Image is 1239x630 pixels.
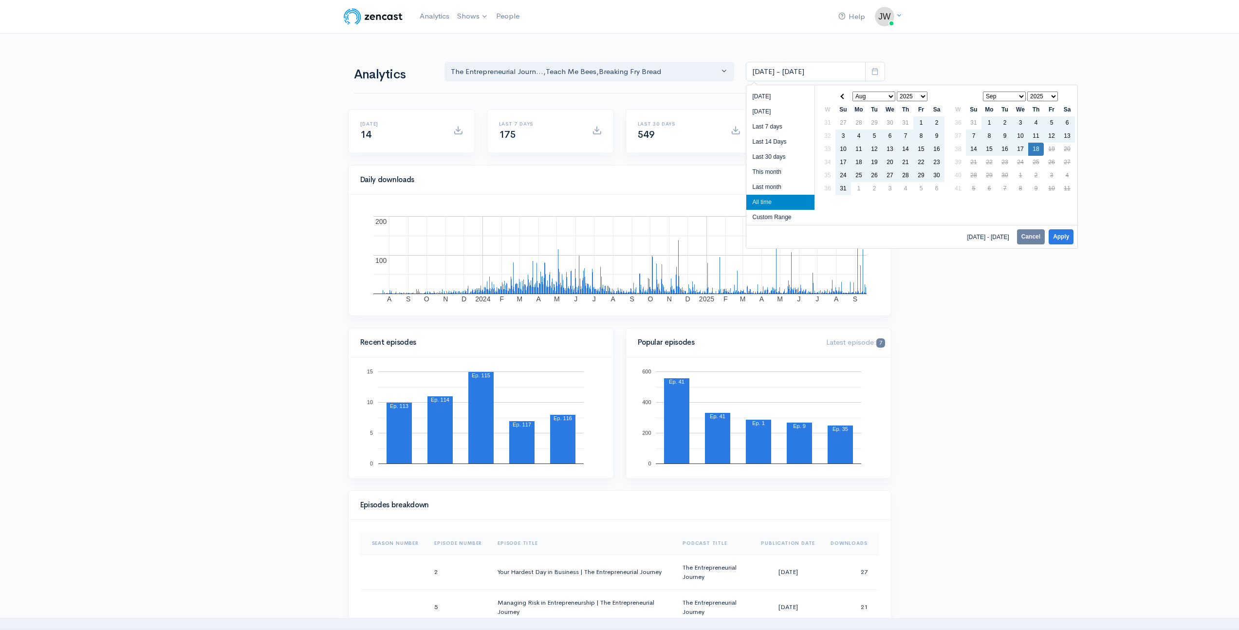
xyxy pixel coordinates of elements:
text: S [629,295,634,303]
text: N [443,295,448,303]
td: 9 [929,130,944,143]
td: 30 [929,169,944,182]
td: 30 [882,116,898,130]
td: 5 [1044,116,1059,130]
text: Ep. 117 [513,422,531,427]
td: 2 [867,182,882,195]
td: 22 [981,156,997,169]
td: 8 [913,130,929,143]
td: 2 [1028,169,1044,182]
td: 2 [929,116,944,130]
th: Sort column [490,532,675,555]
td: 21 [898,156,913,169]
td: 10 [835,143,851,156]
text: Ep. 113 [390,403,408,409]
td: 27 [823,555,879,590]
text: J [797,295,800,303]
li: All time [746,195,814,210]
text: 100 [375,257,387,264]
td: 38 [950,143,966,156]
h6: [DATE] [360,121,442,127]
text: D [461,295,466,303]
th: We [1013,103,1028,116]
td: 26 [867,169,882,182]
td: 14 [898,143,913,156]
span: [DATE] - [DATE] [967,234,1013,240]
th: Sort column [823,532,879,555]
td: 13 [1059,130,1075,143]
text: S [852,295,857,303]
td: 5 [913,182,929,195]
td: 22 [913,156,929,169]
th: Fr [1044,103,1059,116]
input: analytics date range selector [746,62,866,82]
td: 11 [1059,182,1075,195]
td: [DATE] [753,590,823,625]
td: 9 [997,130,1013,143]
text: 200 [642,430,651,436]
text: A [833,295,838,303]
text: 0 [370,461,372,466]
td: Managing Risk in Entrepreneurship | The Entrepreneurial Journey [490,590,675,625]
td: 28 [966,169,981,182]
text: 0 [648,461,651,466]
th: Sa [1059,103,1075,116]
text: Ep. 1 [752,420,765,426]
td: 18 [1028,143,1044,156]
td: 15 [981,143,997,156]
td: 10 [1044,182,1059,195]
text: F [499,295,504,303]
text: 400 [642,399,651,405]
td: 15 [913,143,929,156]
td: 5 [426,590,490,625]
td: 12 [867,143,882,156]
text: 15 [367,369,372,374]
text: Ep. 41 [710,413,725,419]
text: A [610,295,615,303]
div: A chart. [360,369,602,466]
th: Fr [913,103,929,116]
text: 600 [642,369,651,374]
td: 31 [820,116,835,130]
th: W [820,103,835,116]
text: Ep. 35 [832,426,848,432]
text: J [592,295,595,303]
td: 31 [966,116,981,130]
th: Sort column [675,532,753,555]
span: 7 [876,338,885,348]
text: Ep. 9 [793,423,806,429]
svg: A chart. [360,206,879,304]
text: F [723,295,728,303]
h4: Daily downloads [360,176,767,184]
td: [DATE] [753,555,823,590]
text: A [759,295,764,303]
li: Custom Range [746,210,814,225]
th: Th [1028,103,1044,116]
text: Ep. 116 [554,415,572,421]
h6: Last 7 days [499,121,580,127]
td: 33 [820,143,835,156]
text: M [740,295,745,303]
h6: Last 30 days [638,121,719,127]
th: Sort column [753,532,823,555]
td: 25 [851,169,867,182]
a: People [492,6,523,27]
td: 27 [882,169,898,182]
td: 6 [929,182,944,195]
td: 29 [867,116,882,130]
td: 7 [966,130,981,143]
text: M [554,295,559,303]
a: Help [834,6,869,27]
td: 11 [851,143,867,156]
text: O [424,295,429,303]
h4: Episodes breakdown [360,501,873,509]
th: Tu [867,103,882,116]
span: Latest episode: [826,337,885,347]
td: 18 [851,156,867,169]
td: 16 [929,143,944,156]
td: 31 [835,182,851,195]
span: 14 [360,129,371,141]
button: Apply [1049,229,1073,244]
td: 25 [1028,156,1044,169]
